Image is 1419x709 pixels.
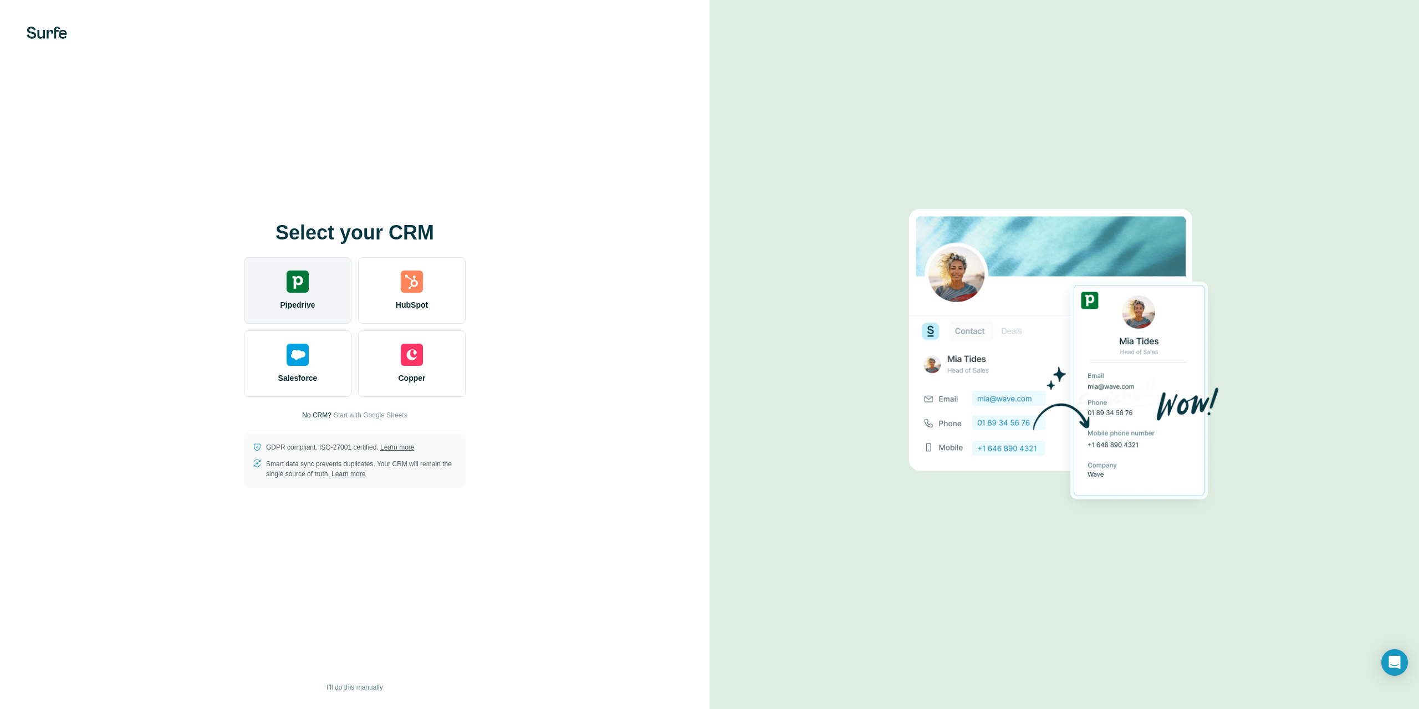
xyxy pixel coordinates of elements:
h1: Select your CRM [244,222,466,244]
img: Surfe's logo [27,27,67,39]
img: pipedrive's logo [287,271,309,293]
img: copper's logo [401,344,423,366]
span: HubSpot [396,299,428,310]
p: Smart data sync prevents duplicates. Your CRM will remain the single source of truth. [266,459,457,479]
span: Copper [399,373,426,384]
img: salesforce's logo [287,344,309,366]
span: I’ll do this manually [326,682,382,692]
span: Salesforce [278,373,318,384]
div: Open Intercom Messenger [1381,649,1408,676]
span: Pipedrive [280,299,315,310]
button: I’ll do this manually [319,679,390,696]
button: Start with Google Sheets [334,410,407,420]
img: PIPEDRIVE image [909,190,1219,519]
p: No CRM? [302,410,331,420]
a: Learn more [380,443,414,451]
img: hubspot's logo [401,271,423,293]
a: Learn more [331,470,365,478]
p: GDPR compliant. ISO-27001 certified. [266,442,414,452]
